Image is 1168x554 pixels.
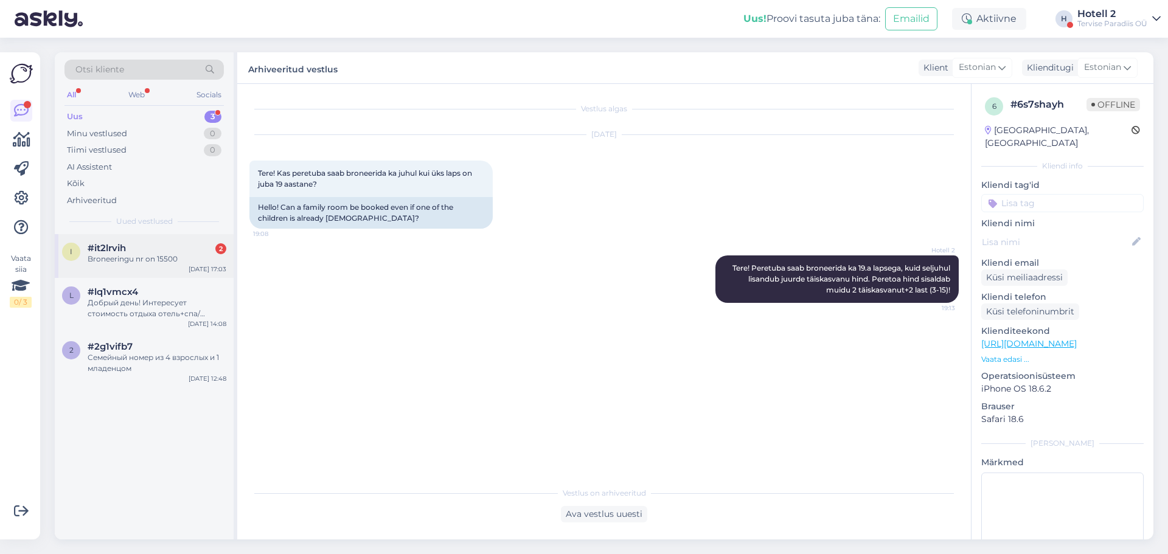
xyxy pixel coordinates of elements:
p: Klienditeekond [981,325,1144,338]
input: Lisa tag [981,194,1144,212]
span: 19:13 [909,303,955,313]
div: Kliendi info [981,161,1144,171]
div: # 6s7shayh [1010,97,1086,112]
a: [URL][DOMAIN_NAME] [981,338,1077,349]
p: Kliendi telefon [981,291,1144,303]
label: Arhiveeritud vestlus [248,60,338,76]
span: #it2lrvih [88,243,126,254]
div: Minu vestlused [67,128,127,140]
span: Vestlus on arhiveeritud [563,488,646,499]
div: AI Assistent [67,161,112,173]
span: 6 [992,102,996,111]
div: H [1055,10,1072,27]
span: Hotell 2 [909,246,955,255]
span: Estonian [959,61,996,74]
input: Lisa nimi [982,235,1130,249]
div: Vestlus algas [249,103,959,114]
div: Tervise Paradiis OÜ [1077,19,1147,29]
div: Socials [194,87,224,103]
div: Tiimi vestlused [67,144,127,156]
div: Ava vestlus uuesti [561,506,647,522]
p: Vaata edasi ... [981,354,1144,365]
div: Arhiveeritud [67,195,117,207]
div: Hotell 2 [1077,9,1147,19]
div: Proovi tasuta juba täna: [743,12,880,26]
img: Askly Logo [10,62,33,85]
div: [DATE] [249,129,959,140]
div: Klienditugi [1022,61,1074,74]
div: 0 [204,128,221,140]
p: Kliendi nimi [981,217,1144,230]
div: Vaata siia [10,253,32,308]
a: Hotell 2Tervise Paradiis OÜ [1077,9,1161,29]
div: [PERSON_NAME] [981,438,1144,449]
p: Safari 18.6 [981,413,1144,426]
div: Uus [67,111,83,123]
p: Märkmed [981,456,1144,469]
div: Добрый день! Интересует стоимость отдыха отель+спа/аквапарк+завтрак, 2 взрослых и ребёнок 14 лет, [88,297,226,319]
div: Küsi meiliaadressi [981,269,1068,286]
div: Kõik [67,178,85,190]
div: All [64,87,78,103]
div: Aktiivne [952,8,1026,30]
div: 2 [215,243,226,254]
div: Семейный номер из 4 взрослых и 1 младенцом [88,352,226,374]
span: Estonian [1084,61,1121,74]
span: Tere! Peretuba saab broneerida ka 19.a lapsega, kuid seljuhul lisandub juurde täiskasvanu hind. P... [732,263,952,294]
div: Broneeringu nr on 15500 [88,254,226,265]
div: 0 / 3 [10,297,32,308]
span: Otsi kliente [75,63,124,76]
div: Klient [919,61,948,74]
p: Kliendi email [981,257,1144,269]
div: 0 [204,144,221,156]
div: 3 [204,111,221,123]
span: 19:08 [253,229,299,238]
span: i [70,247,72,256]
div: [DATE] 12:48 [189,374,226,383]
span: Offline [1086,98,1140,111]
span: #2g1vifb7 [88,341,133,352]
button: Emailid [885,7,937,30]
b: Uus! [743,13,766,24]
p: iPhone OS 18.6.2 [981,383,1144,395]
span: Tere! Kas peretuba saab broneerida ka juhul kui üks laps on juba 19 aastane? [258,168,474,189]
div: Küsi telefoninumbrit [981,303,1079,320]
p: Operatsioonisüsteem [981,370,1144,383]
div: [GEOGRAPHIC_DATA], [GEOGRAPHIC_DATA] [985,124,1131,150]
span: 2 [69,345,74,355]
div: Hello! Can a family room be booked even if one of the children is already [DEMOGRAPHIC_DATA]? [249,197,493,229]
div: Web [126,87,147,103]
div: [DATE] 17:03 [189,265,226,274]
span: Uued vestlused [116,216,173,227]
div: [DATE] 14:08 [188,319,226,328]
span: #lq1vmcx4 [88,286,138,297]
p: Kliendi tag'id [981,179,1144,192]
span: l [69,291,74,300]
p: Brauser [981,400,1144,413]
